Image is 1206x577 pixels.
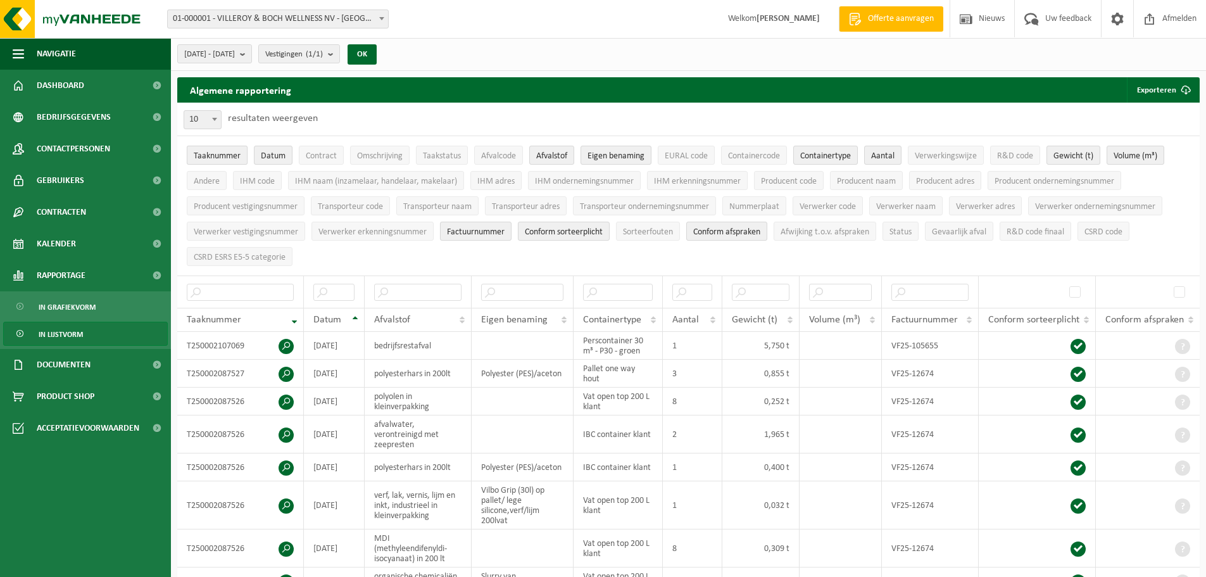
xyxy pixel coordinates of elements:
[474,146,523,165] button: AfvalcodeAfvalcode: Activate to sort
[882,415,979,453] td: VF25-12674
[721,146,787,165] button: ContainercodeContainercode: Activate to sort
[233,171,282,190] button: IHM codeIHM code: Activate to sort
[573,196,716,215] button: Transporteur ondernemingsnummerTransporteur ondernemingsnummer : Activate to sort
[1114,151,1157,161] span: Volume (m³)
[830,171,903,190] button: Producent naamProducent naam: Activate to sort
[882,529,979,567] td: VF25-12674
[350,146,410,165] button: OmschrijvingOmschrijving: Activate to sort
[623,227,673,237] span: Sorteerfouten
[3,322,168,346] a: In lijstvorm
[1084,227,1122,237] span: CSRD code
[37,349,91,381] span: Documenten
[876,202,936,212] span: Verwerker naam
[722,415,800,453] td: 1,965 t
[997,151,1033,161] span: R&D code
[299,146,344,165] button: ContractContract: Activate to sort
[485,196,567,215] button: Transporteur adresTransporteur adres: Activate to sort
[722,529,800,567] td: 0,309 t
[722,360,800,388] td: 0,855 t
[809,315,860,325] span: Volume (m³)
[990,146,1040,165] button: R&D codeR&amp;D code: Activate to sort
[184,110,222,129] span: 10
[761,177,817,186] span: Producent code
[365,529,472,567] td: MDI (methyleendifenyldi-isocyanaat) in 200 lt
[1107,146,1164,165] button: Volume (m³)Volume (m³): Activate to sort
[177,77,304,103] h2: Algemene rapportering
[318,227,427,237] span: Verwerker erkenningsnummer
[583,315,641,325] span: Containertype
[37,101,111,133] span: Bedrijfsgegevens
[722,388,800,415] td: 0,252 t
[258,44,340,63] button: Vestigingen(1/1)
[837,177,896,186] span: Producent naam
[304,529,365,567] td: [DATE]
[580,202,709,212] span: Transporteur ondernemingsnummer
[663,360,722,388] td: 3
[481,315,548,325] span: Eigen benaming
[781,227,869,237] span: Afwijking t.o.v. afspraken
[177,44,252,63] button: [DATE] - [DATE]
[732,315,777,325] span: Gewicht (t)
[574,481,663,529] td: Vat open top 200 L klant
[403,202,472,212] span: Transporteur naam
[194,202,298,212] span: Producent vestigingsnummer
[882,453,979,481] td: VF25-12674
[1105,315,1184,325] span: Conform afspraken
[574,415,663,453] td: IBC container klant
[240,177,275,186] span: IHM code
[528,171,641,190] button: IHM ondernemingsnummerIHM ondernemingsnummer: Activate to sort
[187,315,241,325] span: Taaknummer
[574,453,663,481] td: IBC container klant
[39,295,96,319] span: In grafiekvorm
[757,14,820,23] strong: [PERSON_NAME]
[492,202,560,212] span: Transporteur adres
[416,146,468,165] button: TaakstatusTaakstatus: Activate to sort
[665,151,708,161] span: EURAL code
[800,151,851,161] span: Containertype
[168,10,388,28] span: 01-000001 - VILLEROY & BOCH WELLNESS NV - ROESELARE
[318,202,383,212] span: Transporteur code
[37,381,94,412] span: Product Shop
[37,38,76,70] span: Navigatie
[254,146,292,165] button: DatumDatum: Activate to sort
[365,332,472,360] td: bedrijfsrestafval
[883,222,919,241] button: StatusStatus: Activate to sort
[686,222,767,241] button: Conform afspraken : Activate to sort
[869,196,943,215] button: Verwerker naamVerwerker naam: Activate to sort
[988,315,1079,325] span: Conform sorteerplicht
[177,388,304,415] td: T250002087526
[472,453,574,481] td: Polyester (PES)/aceton
[194,151,241,161] span: Taaknummer
[663,332,722,360] td: 1
[925,222,993,241] button: Gevaarlijk afval : Activate to sort
[304,415,365,453] td: [DATE]
[304,332,365,360] td: [DATE]
[865,13,937,25] span: Offerte aanvragen
[304,453,365,481] td: [DATE]
[365,453,472,481] td: polyesterhars in 200lt
[754,171,824,190] button: Producent codeProducent code: Activate to sort
[722,453,800,481] td: 0,400 t
[470,171,522,190] button: IHM adresIHM adres: Activate to sort
[1077,222,1129,241] button: CSRD codeCSRD code: Activate to sort
[949,196,1022,215] button: Verwerker adresVerwerker adres: Activate to sort
[184,111,221,129] span: 10
[177,529,304,567] td: T250002087526
[1000,222,1071,241] button: R&D code finaalR&amp;D code finaal: Activate to sort
[447,227,505,237] span: Factuurnummer
[37,70,84,101] span: Dashboard
[177,481,304,529] td: T250002087526
[228,113,318,124] label: resultaten weergeven
[1046,146,1100,165] button: Gewicht (t)Gewicht (t): Activate to sort
[1053,151,1093,161] span: Gewicht (t)
[1007,227,1064,237] span: R&D code finaal
[365,481,472,529] td: verf, lak, vernis, lijm en inkt, industrieel in kleinverpakking
[647,171,748,190] button: IHM erkenningsnummerIHM erkenningsnummer: Activate to sort
[988,171,1121,190] button: Producent ondernemingsnummerProducent ondernemingsnummer: Activate to sort
[374,315,410,325] span: Afvalstof
[295,177,457,186] span: IHM naam (inzamelaar, handelaar, makelaar)
[793,146,858,165] button: ContainertypeContainertype: Activate to sort
[313,315,341,325] span: Datum
[535,177,634,186] span: IHM ondernemingsnummer
[525,227,603,237] span: Conform sorteerplicht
